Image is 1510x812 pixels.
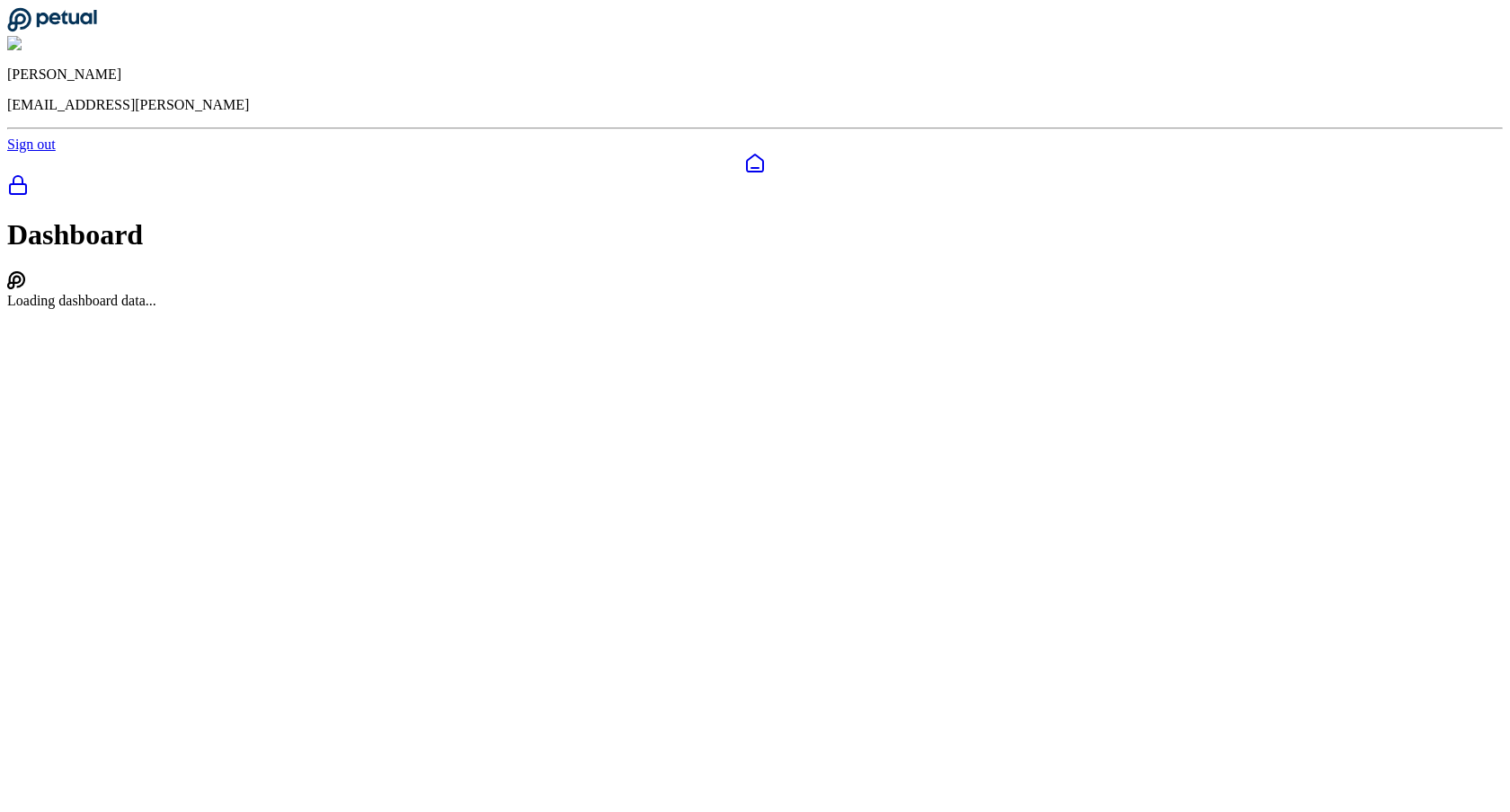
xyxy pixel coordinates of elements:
img: Shekhar Khedekar [7,36,129,52]
p: [EMAIL_ADDRESS][PERSON_NAME] [7,97,1503,113]
p: [PERSON_NAME] [7,66,1503,83]
a: Go to Dashboard [7,20,97,35]
a: Sign out [7,137,56,152]
h1: Dashboard [7,218,1503,252]
div: Loading dashboard data... [7,293,1503,309]
a: SOC [7,174,1503,199]
a: Dashboard [7,153,1503,174]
